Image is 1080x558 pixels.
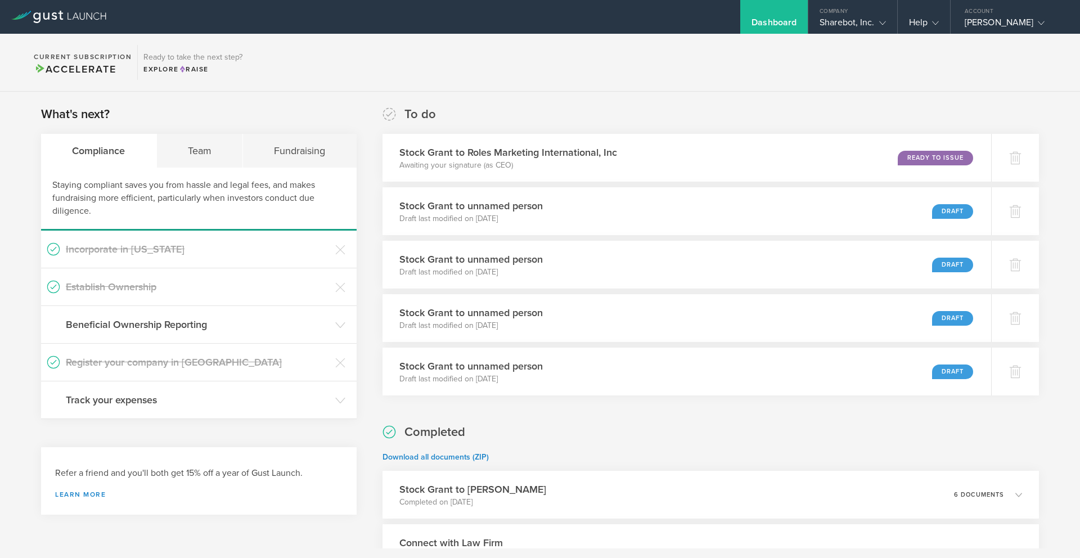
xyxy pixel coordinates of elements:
h3: Stock Grant to Roles Marketing International, Inc [399,145,617,160]
p: Awaiting your signature (as CEO) [399,160,617,171]
p: Completed on [DATE] [399,497,546,508]
p: Draft last modified on [DATE] [399,267,543,278]
div: Draft [932,311,973,326]
h3: Connect with Law Firm [399,535,637,550]
div: Draft [932,364,973,379]
h3: Stock Grant to unnamed person [399,199,543,213]
div: [PERSON_NAME] [965,17,1060,34]
p: Draft last modified on [DATE] [399,320,543,331]
iframe: Chat Widget [1024,504,1080,558]
div: Stock Grant to unnamed personDraft last modified on [DATE]Draft [382,187,991,235]
h3: Stock Grant to unnamed person [399,359,543,373]
div: Stock Grant to unnamed personDraft last modified on [DATE]Draft [382,348,991,395]
div: Help [909,17,939,34]
span: Raise [179,65,209,73]
div: Stock Grant to Roles Marketing International, IncAwaiting your signature (as CEO)Ready to Issue [382,134,991,182]
h3: Refer a friend and you'll both get 15% off a year of Gust Launch. [55,467,343,480]
p: Draft last modified on [DATE] [399,213,543,224]
div: Fundraising [243,134,357,168]
span: Accelerate [34,63,116,75]
div: Ready to take the next step?ExploreRaise [137,45,248,80]
h3: Incorporate in [US_STATE] [66,242,330,256]
div: Sharebot, Inc. [820,17,885,34]
h2: Current Subscription [34,53,132,60]
h3: Ready to take the next step? [143,53,242,61]
div: Explore [143,64,242,74]
h3: Beneficial Ownership Reporting [66,317,330,332]
h2: To do [404,106,436,123]
div: Draft [932,204,973,219]
div: Staying compliant saves you from hassle and legal fees, and makes fundraising more efficient, par... [41,168,357,231]
h2: What's next? [41,106,110,123]
h3: Track your expenses [66,393,330,407]
div: Ready to Issue [898,151,973,165]
div: Compliance [41,134,157,168]
h3: Stock Grant to unnamed person [399,305,543,320]
h3: Establish Ownership [66,280,330,294]
p: Draft last modified on [DATE] [399,373,543,385]
div: Team [157,134,244,168]
h2: Completed [404,424,465,440]
div: Dashboard [751,17,796,34]
a: Learn more [55,491,343,498]
p: 6 documents [954,492,1004,498]
h3: Register your company in [GEOGRAPHIC_DATA] [66,355,330,370]
div: Draft [932,258,973,272]
h3: Stock Grant to [PERSON_NAME] [399,482,546,497]
div: Stock Grant to unnamed personDraft last modified on [DATE]Draft [382,241,991,289]
div: Stock Grant to unnamed personDraft last modified on [DATE]Draft [382,294,991,342]
a: Download all documents (ZIP) [382,452,489,462]
h3: Stock Grant to unnamed person [399,252,543,267]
